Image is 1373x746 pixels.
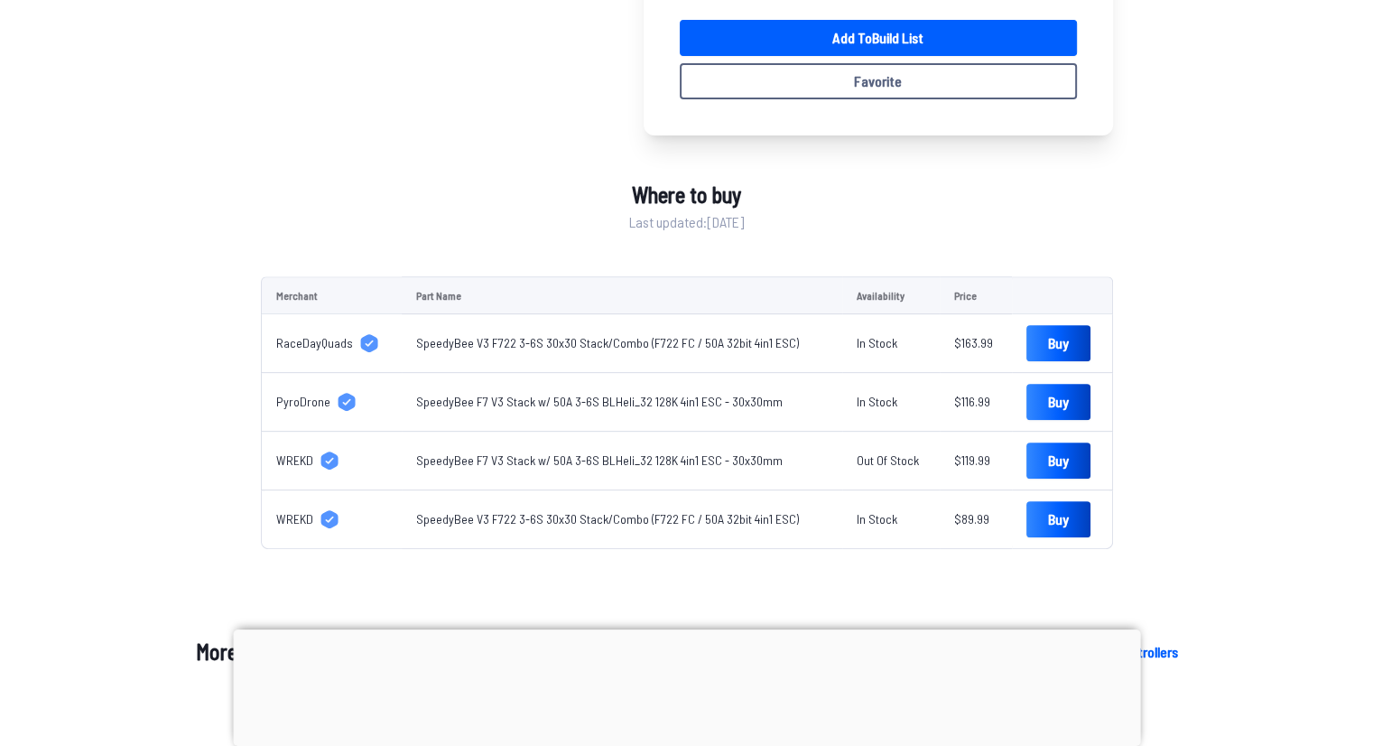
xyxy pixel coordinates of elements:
td: Part Name [402,276,842,314]
td: In Stock [842,373,940,432]
button: Favorite [680,63,1077,99]
td: $119.99 [940,432,1012,490]
a: WREKD [276,510,387,528]
td: In Stock [842,490,940,549]
a: SpeedyBee F7 V3 Stack w/ 50A 3-6S BLHeli_32 128K 4in1 ESC - 30x30mm [416,394,783,409]
a: Buy [1026,325,1090,361]
td: $89.99 [940,490,1012,549]
a: Buy [1026,384,1090,420]
span: WREKD [276,510,313,528]
iframe: Advertisement [233,629,1140,741]
a: SpeedyBee F7 V3 Stack w/ 50A 3-6S BLHeli_32 128K 4in1 ESC - 30x30mm [416,452,783,468]
td: Out Of Stock [842,432,940,490]
a: Add toBuild List [680,20,1077,56]
a: SpeedyBee V3 F722 3-6S 30x30 Stack/Combo (F722 FC / 50A 32bit 4in1 ESC) [416,511,799,527]
span: Where to buy [632,179,741,211]
a: WREKD [276,452,387,470]
span: PyroDrone [276,393,330,411]
a: PyroDrone [276,393,387,411]
td: Availability [842,276,940,314]
td: $163.99 [940,314,1012,373]
a: Buy [1026,501,1090,537]
span: RaceDayQuads [276,334,353,352]
a: RaceDayQuads [276,334,387,352]
td: Merchant [261,276,402,314]
span: Last updated: [DATE] [629,211,744,233]
h1: More Flight Controllers [196,636,994,668]
td: $116.99 [940,373,1012,432]
td: In Stock [842,314,940,373]
a: SpeedyBee V3 F722 3-6S 30x30 Stack/Combo (F722 FC / 50A 32bit 4in1 ESC) [416,335,799,350]
span: WREKD [276,452,313,470]
a: Buy [1026,443,1090,479]
td: Price [940,276,1012,314]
